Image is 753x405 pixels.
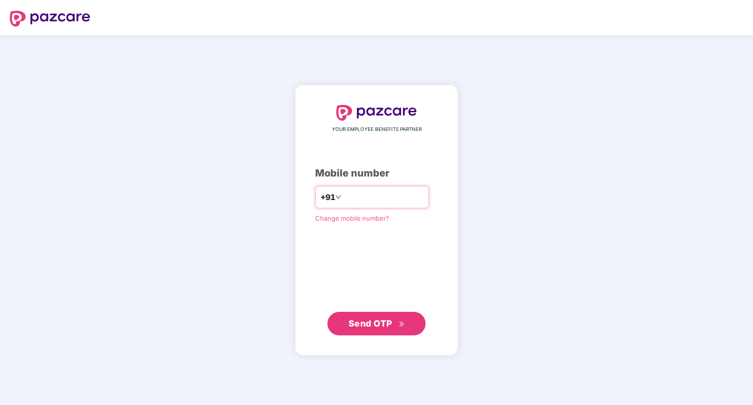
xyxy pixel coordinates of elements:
[315,166,438,181] div: Mobile number
[10,11,90,26] img: logo
[336,105,417,121] img: logo
[315,214,389,222] a: Change mobile number?
[335,194,341,200] span: down
[399,321,405,328] span: double-right
[349,318,392,329] span: Send OTP
[332,126,422,133] span: YOUR EMPLOYEE BENEFITS PARTNER
[327,312,426,335] button: Send OTPdouble-right
[321,191,335,203] span: +91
